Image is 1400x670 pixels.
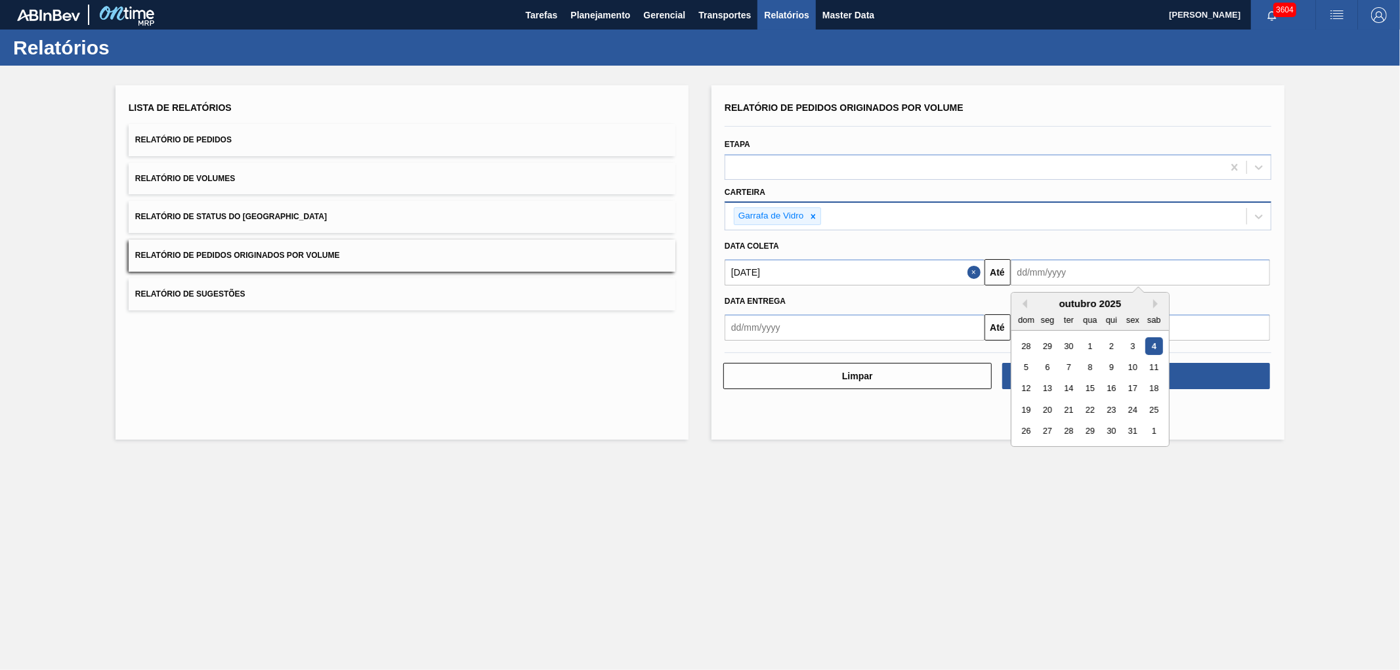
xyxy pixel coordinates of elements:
[1124,358,1141,376] div: Choose sexta-feira, 10 de outubro de 2025
[1017,401,1035,419] div: Choose domingo, 19 de outubro de 2025
[1145,358,1162,376] div: Choose sábado, 11 de outubro de 2025
[1103,380,1120,398] div: Choose quinta-feira, 16 de outubro de 2025
[967,259,985,285] button: Close
[723,363,992,389] button: Limpar
[1124,337,1141,355] div: Choose sexta-feira, 3 de outubro de 2025
[1145,401,1162,419] div: Choose sábado, 25 de outubro de 2025
[1018,299,1027,308] button: Previous Month
[129,102,232,113] span: Lista de Relatórios
[644,7,686,23] span: Gerencial
[1145,423,1162,440] div: Choose sábado, 1 de novembro de 2025
[1038,337,1056,355] div: Choose segunda-feira, 29 de setembro de 2025
[129,278,675,310] button: Relatório de Sugestões
[764,7,809,23] span: Relatórios
[570,7,630,23] span: Planejamento
[985,259,1011,285] button: Até
[13,40,246,55] h1: Relatórios
[129,163,675,195] button: Relatório de Volumes
[1038,358,1056,376] div: Choose segunda-feira, 6 de outubro de 2025
[1081,401,1099,419] div: Choose quarta-feira, 22 de outubro de 2025
[725,140,750,149] label: Etapa
[822,7,874,23] span: Master Data
[1017,380,1035,398] div: Choose domingo, 12 de outubro de 2025
[1011,298,1169,309] div: outubro 2025
[1017,337,1035,355] div: Choose domingo, 28 de setembro de 2025
[129,124,675,156] button: Relatório de Pedidos
[1017,311,1035,329] div: dom
[725,259,985,285] input: dd/mm/yyyy
[1103,401,1120,419] div: Choose quinta-feira, 23 de outubro de 2025
[1329,7,1345,23] img: userActions
[1145,380,1162,398] div: Choose sábado, 18 de outubro de 2025
[135,251,340,260] span: Relatório de Pedidos Originados por Volume
[1060,380,1078,398] div: Choose terça-feira, 14 de outubro de 2025
[725,297,786,306] span: Data Entrega
[1038,401,1056,419] div: Choose segunda-feira, 20 de outubro de 2025
[1081,337,1099,355] div: Choose quarta-feira, 1 de outubro de 2025
[1038,423,1056,440] div: Choose segunda-feira, 27 de outubro de 2025
[725,241,779,251] span: Data coleta
[734,208,806,224] div: Garrafa de Vidro
[1060,337,1078,355] div: Choose terça-feira, 30 de setembro de 2025
[1060,358,1078,376] div: Choose terça-feira, 7 de outubro de 2025
[1124,380,1141,398] div: Choose sexta-feira, 17 de outubro de 2025
[129,240,675,272] button: Relatório de Pedidos Originados por Volume
[135,174,235,183] span: Relatório de Volumes
[1060,423,1078,440] div: Choose terça-feira, 28 de outubro de 2025
[1124,423,1141,440] div: Choose sexta-feira, 31 de outubro de 2025
[1060,401,1078,419] div: Choose terça-feira, 21 de outubro de 2025
[1145,311,1162,329] div: sab
[1124,401,1141,419] div: Choose sexta-feira, 24 de outubro de 2025
[1371,7,1387,23] img: Logout
[725,314,985,341] input: dd/mm/yyyy
[1060,311,1078,329] div: ter
[1081,358,1099,376] div: Choose quarta-feira, 8 de outubro de 2025
[1081,380,1099,398] div: Choose quarta-feira, 15 de outubro de 2025
[698,7,751,23] span: Transportes
[725,102,964,113] span: Relatório de Pedidos Originados por Volume
[17,9,80,21] img: TNhmsLtSVTkK8tSr43FrP2fwEKptu5GPRR3wAAAABJRU5ErkJggg==
[1017,423,1035,440] div: Choose domingo, 26 de outubro de 2025
[129,201,675,233] button: Relatório de Status do [GEOGRAPHIC_DATA]
[1103,337,1120,355] div: Choose quinta-feira, 2 de outubro de 2025
[985,314,1011,341] button: Até
[135,212,327,221] span: Relatório de Status do [GEOGRAPHIC_DATA]
[1002,363,1271,389] button: Download
[135,135,232,144] span: Relatório de Pedidos
[1273,3,1296,17] span: 3604
[1017,358,1035,376] div: Choose domingo, 5 de outubro de 2025
[1103,423,1120,440] div: Choose quinta-feira, 30 de outubro de 2025
[1103,311,1120,329] div: qui
[1251,6,1293,24] button: Notificações
[1153,299,1162,308] button: Next Month
[1081,311,1099,329] div: qua
[135,289,245,299] span: Relatório de Sugestões
[1015,335,1164,442] div: month 2025-10
[1011,259,1271,285] input: dd/mm/yyyy
[1081,423,1099,440] div: Choose quarta-feira, 29 de outubro de 2025
[1038,311,1056,329] div: seg
[1103,358,1120,376] div: Choose quinta-feira, 9 de outubro de 2025
[1038,380,1056,398] div: Choose segunda-feira, 13 de outubro de 2025
[1124,311,1141,329] div: sex
[725,188,765,197] label: Carteira
[1145,337,1162,355] div: Choose sábado, 4 de outubro de 2025
[526,7,558,23] span: Tarefas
